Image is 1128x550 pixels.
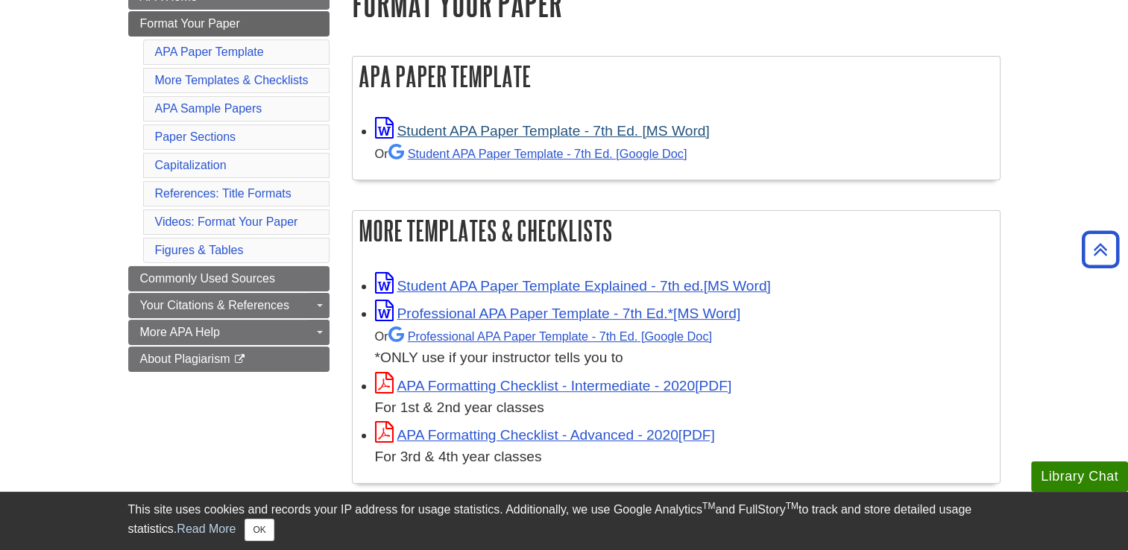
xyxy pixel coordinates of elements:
a: Commonly Used Sources [128,266,330,291]
a: Your Citations & References [128,293,330,318]
div: For 3rd & 4th year classes [375,446,992,468]
a: References: Title Formats [155,187,292,200]
a: Link opens in new window [375,306,741,321]
span: More APA Help [140,326,220,338]
a: Read More [177,522,236,535]
a: Figures & Tables [155,244,244,256]
a: Back to Top [1077,239,1124,259]
a: Link opens in new window [375,123,710,139]
a: Capitalization [155,159,227,171]
a: Link opens in new window [375,427,715,443]
a: APA Paper Template [155,45,264,58]
div: *ONLY use if your instructor tells you to [375,325,992,369]
a: More APA Help [128,320,330,345]
button: Library Chat [1031,461,1128,492]
div: For 1st & 2nd year classes [375,397,992,419]
small: Or [375,329,712,343]
a: Link opens in new window [375,378,732,393]
small: Or [375,147,687,160]
a: About Plagiarism [128,347,330,372]
a: Format Your Paper [128,11,330,37]
sup: TM [702,501,715,511]
i: This link opens in a new window [233,355,246,364]
a: Paper Sections [155,130,236,143]
a: Professional APA Paper Template - 7th Ed. [388,329,712,343]
a: Videos: Format Your Paper [155,215,298,228]
span: Commonly Used Sources [140,272,275,285]
div: This site uses cookies and records your IP address for usage statistics. Additionally, we use Goo... [128,501,1001,541]
a: More Templates & Checklists [155,74,309,86]
span: Your Citations & References [140,299,289,312]
a: Link opens in new window [375,278,771,294]
sup: TM [786,501,798,511]
button: Close [245,519,274,541]
a: APA Sample Papers [155,102,262,115]
a: Student APA Paper Template - 7th Ed. [Google Doc] [388,147,687,160]
span: About Plagiarism [140,353,230,365]
h2: APA Paper Template [353,57,1000,96]
span: Format Your Paper [140,17,240,30]
h2: More Templates & Checklists [353,211,1000,250]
